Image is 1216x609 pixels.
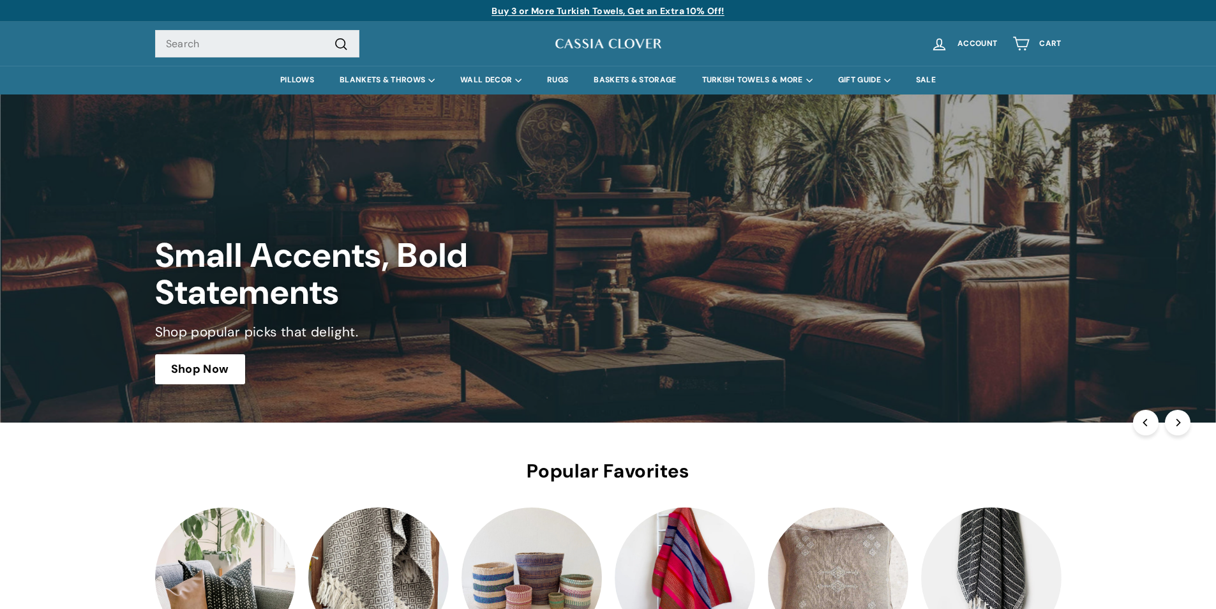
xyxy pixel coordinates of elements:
[267,66,327,94] a: PILLOWS
[957,40,997,48] span: Account
[689,66,825,94] summary: TURKISH TOWELS & MORE
[447,66,534,94] summary: WALL DECOR
[327,66,447,94] summary: BLANKETS & THROWS
[534,66,581,94] a: RUGS
[155,30,359,58] input: Search
[155,461,1062,482] h2: Popular Favorites
[581,66,689,94] a: BASKETS & STORAGE
[492,5,724,17] a: Buy 3 or More Turkish Towels, Get an Extra 10% Off!
[1039,40,1061,48] span: Cart
[1133,410,1159,435] button: Previous
[903,66,949,94] a: SALE
[825,66,903,94] summary: GIFT GUIDE
[1005,25,1069,63] a: Cart
[130,66,1087,94] div: Primary
[923,25,1005,63] a: Account
[1165,410,1190,435] button: Next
